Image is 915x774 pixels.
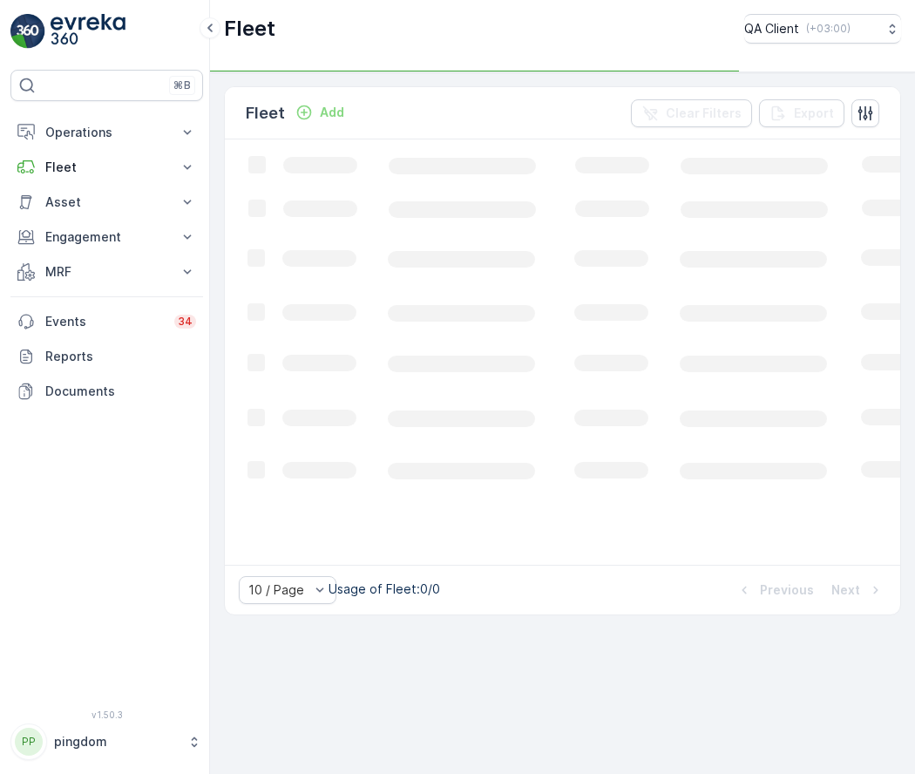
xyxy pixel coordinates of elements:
[173,78,191,92] p: ⌘B
[10,374,203,409] a: Documents
[246,101,285,126] p: Fleet
[744,14,901,44] button: QA Client(+03:00)
[744,20,799,37] p: QA Client
[45,159,168,176] p: Fleet
[10,304,203,339] a: Events34
[15,728,43,756] div: PP
[666,105,742,122] p: Clear Filters
[760,581,814,599] p: Previous
[759,99,844,127] button: Export
[224,15,275,43] p: Fleet
[10,723,203,760] button: PPpingdom
[45,124,168,141] p: Operations
[806,22,851,36] p: ( +03:00 )
[45,193,168,211] p: Asset
[45,383,196,400] p: Documents
[10,220,203,255] button: Engagement
[10,14,45,49] img: logo
[178,315,193,329] p: 34
[10,709,203,720] span: v 1.50.3
[10,255,203,289] button: MRF
[830,580,886,601] button: Next
[54,733,179,750] p: pingdom
[10,339,203,374] a: Reports
[51,14,125,49] img: logo_light-DOdMpM7g.png
[320,104,344,121] p: Add
[45,228,168,246] p: Engagement
[631,99,752,127] button: Clear Filters
[45,263,168,281] p: MRF
[329,580,440,598] p: Usage of Fleet : 0/0
[831,581,860,599] p: Next
[288,102,351,123] button: Add
[10,185,203,220] button: Asset
[45,313,164,330] p: Events
[45,348,196,365] p: Reports
[10,150,203,185] button: Fleet
[794,105,834,122] p: Export
[734,580,816,601] button: Previous
[10,115,203,150] button: Operations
